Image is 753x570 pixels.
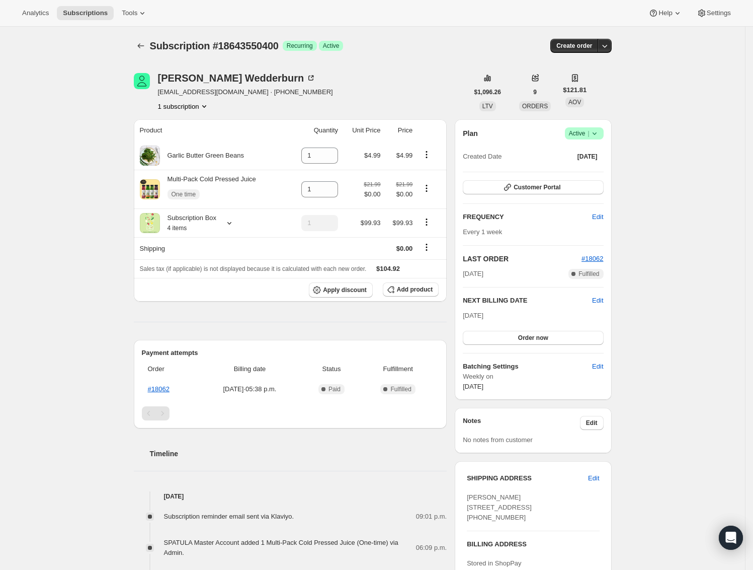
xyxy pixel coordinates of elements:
[150,40,279,51] span: Subscription #18643550400
[160,174,256,204] div: Multi-Pack Cold Pressed Juice
[582,470,605,486] button: Edit
[474,88,501,96] span: $1,096.26
[16,6,55,20] button: Analytics
[577,153,598,161] span: [DATE]
[140,179,160,199] img: product img
[588,473,599,483] span: Edit
[122,9,137,17] span: Tools
[463,128,478,138] h2: Plan
[467,539,599,549] h3: BILLING ADDRESS
[568,99,581,106] span: AOV
[719,526,743,550] div: Open Intercom Messenger
[482,103,493,110] span: LTV
[140,213,160,233] img: product img
[578,270,599,278] span: Fulfilled
[514,183,560,191] span: Customer Portal
[397,286,433,294] span: Add product
[134,237,289,259] th: Shipping
[463,269,483,279] span: [DATE]
[323,42,340,50] span: Active
[116,6,153,20] button: Tools
[364,152,381,159] span: $4.99
[533,88,537,96] span: 9
[172,190,196,198] span: One time
[467,493,532,521] span: [PERSON_NAME] [STREET_ADDRESS] [PHONE_NUMBER]
[691,6,737,20] button: Settings
[522,103,548,110] span: ORDERS
[134,73,150,89] span: Laurence Wedderburn
[341,119,383,141] th: Unit Price
[419,242,435,253] button: Shipping actions
[467,559,521,567] span: Stored in ShopPay
[419,149,435,160] button: Product actions
[393,219,413,227] span: $99.93
[592,296,603,306] button: Edit
[200,364,300,374] span: Billing date
[581,255,603,262] a: #18062
[57,6,114,20] button: Subscriptions
[63,9,108,17] span: Subscriptions
[150,449,447,459] h2: Timeline
[586,419,598,427] span: Edit
[200,384,300,394] span: [DATE] · 05:38 p.m.
[463,212,592,222] h2: FREQUENCY
[463,254,581,264] h2: LAST ORDER
[396,181,412,187] small: $21.99
[164,513,294,520] span: Subscription reminder email sent via Klaviyo.
[390,385,411,393] span: Fulfilled
[376,265,400,272] span: $104.92
[160,213,217,233] div: Subscription Box
[550,39,598,53] button: Create order
[463,228,502,236] span: Every 1 week
[592,362,603,372] span: Edit
[164,539,398,556] span: SPATULA Master Account added 1 Multi-Pack Cold Pressed Juice (One-time) via Admin.
[463,372,603,382] span: Weekly on
[142,358,197,380] th: Order
[527,85,543,99] button: 9
[134,491,447,502] h4: [DATE]
[463,180,603,194] button: Customer Portal
[556,42,592,50] span: Create order
[386,189,412,199] span: $0.00
[363,364,433,374] span: Fulfillment
[287,42,313,50] span: Recurring
[140,265,367,272] span: Sales tax (if applicable) is not displayed because it is calculated with each new order.
[22,9,49,17] span: Analytics
[467,473,588,483] h3: SHIPPING ADDRESS
[416,512,447,522] span: 09:01 p.m.
[586,209,609,225] button: Edit
[463,436,533,444] span: No notes from customer
[158,101,209,111] button: Product actions
[580,416,604,430] button: Edit
[288,119,341,141] th: Quantity
[158,87,333,97] span: [EMAIL_ADDRESS][DOMAIN_NAME] · [PHONE_NUMBER]
[134,39,148,53] button: Subscriptions
[463,152,501,162] span: Created Date
[569,128,600,138] span: Active
[642,6,688,20] button: Help
[328,385,341,393] span: Paid
[361,219,381,227] span: $99.93
[383,119,415,141] th: Price
[463,383,483,390] span: [DATE]
[396,245,413,252] span: $0.00
[463,331,603,345] button: Order now
[592,212,603,222] span: Edit
[468,85,507,99] button: $1,096.26
[563,85,587,95] span: $121.81
[160,151,244,161] div: Garlic Butter Green Beans
[463,312,483,319] span: [DATE]
[364,189,380,199] span: $0.00
[364,181,380,187] small: $21.99
[383,282,439,297] button: Add product
[419,183,435,194] button: Product actions
[586,359,609,375] button: Edit
[140,146,160,166] img: product img
[142,348,439,358] h2: Payment attempts
[158,73,316,83] div: [PERSON_NAME] Wedderburn
[309,282,373,298] button: Apply discount
[588,129,589,137] span: |
[168,225,187,232] small: 4 items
